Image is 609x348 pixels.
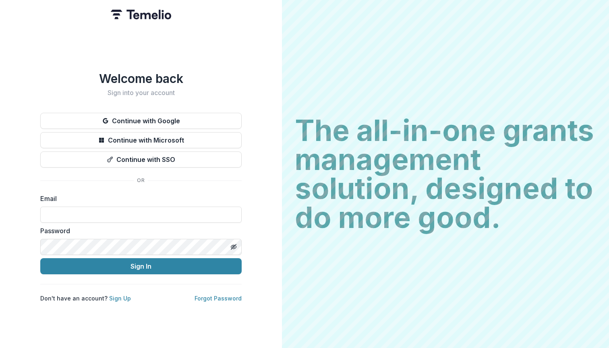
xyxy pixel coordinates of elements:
label: Password [40,226,237,236]
button: Continue with SSO [40,151,242,168]
p: Don't have an account? [40,294,131,302]
h2: Sign into your account [40,89,242,97]
button: Sign In [40,258,242,274]
button: Continue with Microsoft [40,132,242,148]
label: Email [40,194,237,203]
button: Continue with Google [40,113,242,129]
button: Toggle password visibility [227,240,240,253]
h1: Welcome back [40,71,242,86]
img: Temelio [111,10,171,19]
a: Forgot Password [195,295,242,302]
a: Sign Up [109,295,131,302]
